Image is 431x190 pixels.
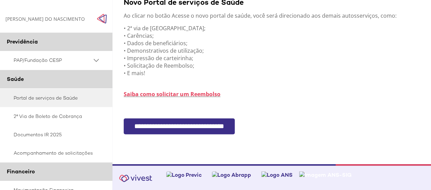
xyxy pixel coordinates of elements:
[115,171,156,186] img: Vivest
[7,168,35,175] span: Financeiro
[124,90,220,98] a: Saiba como solicitar um Reembolso
[299,171,352,178] img: Imagem ANS-SIG
[212,171,251,178] img: Logo Abrapp
[14,56,92,65] span: PAP/Fundação CESP
[97,14,107,24] span: Click to close side navigation.
[7,75,24,83] span: Saúde
[97,14,107,24] img: Fechar menu
[7,38,38,45] span: Previdência
[261,171,293,178] img: Logo ANS
[166,171,202,178] img: Logo Previc
[5,16,85,22] div: [PERSON_NAME] DO NASCIMENTO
